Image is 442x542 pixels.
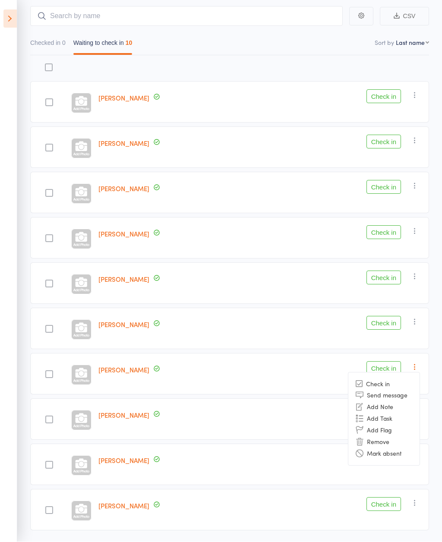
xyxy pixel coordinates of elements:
li: Add Note [348,401,420,413]
a: [PERSON_NAME] [98,366,149,375]
div: 10 [126,40,133,47]
button: Check in [366,135,401,149]
a: [PERSON_NAME] [98,275,149,284]
div: Last name [396,38,425,47]
div: 0 [62,40,66,47]
button: Check in [366,362,401,375]
button: Check in [366,90,401,104]
button: Waiting to check in10 [73,35,133,55]
a: [PERSON_NAME] [98,139,149,148]
button: Check in [366,180,401,194]
button: Check in [366,271,401,285]
button: CSV [380,7,429,26]
button: Check in [366,316,401,330]
a: [PERSON_NAME] [98,456,149,465]
a: [PERSON_NAME] [98,230,149,239]
li: Add Flag [348,425,420,436]
li: Check in [348,379,420,390]
button: Checked in0 [30,35,66,55]
li: Remove [348,436,420,448]
button: Check in [366,226,401,239]
li: Send message [348,390,420,401]
a: [PERSON_NAME] [98,94,149,103]
li: Mark absent [348,448,420,460]
button: Check in [366,498,401,511]
a: [PERSON_NAME] [98,184,149,193]
li: Add Task [348,413,420,425]
a: [PERSON_NAME] [98,501,149,510]
a: [PERSON_NAME] [98,320,149,329]
label: Sort by [375,38,394,47]
a: [PERSON_NAME] [98,411,149,420]
input: Search by name [30,6,343,26]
